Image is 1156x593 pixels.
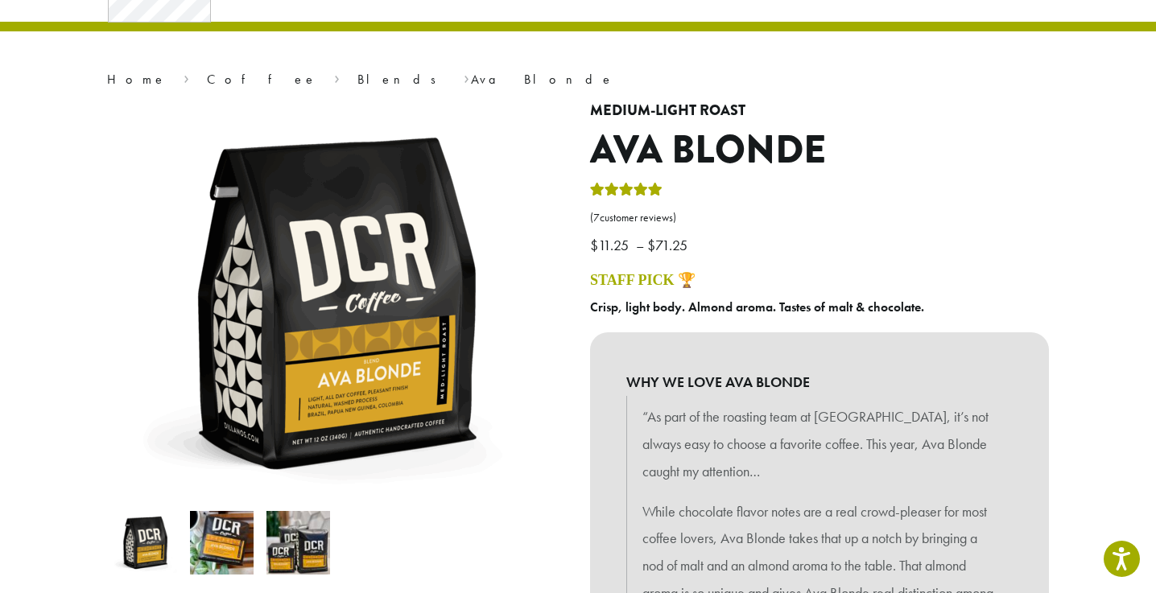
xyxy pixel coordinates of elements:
[626,369,1013,396] b: WHY WE LOVE AVA BLONDE
[590,210,1049,226] a: (7customer reviews)
[190,511,254,574] img: Ava Blonde - Image 2
[590,180,663,204] div: Rated 5.00 out of 5
[357,71,447,88] a: Blends
[266,511,330,574] img: Ava Blonde - Image 3
[590,127,1049,174] h1: Ava Blonde
[593,211,600,224] span: 7
[107,70,1049,89] nav: Breadcrumb
[464,64,469,89] span: ›
[590,299,924,315] b: Crisp, light body. Almond aroma. Tastes of malt & chocolate.
[334,64,340,89] span: ›
[647,236,655,254] span: $
[184,64,189,89] span: ›
[636,236,644,254] span: –
[590,102,1049,120] h4: Medium-Light Roast
[642,403,997,484] p: “As part of the roasting team at [GEOGRAPHIC_DATA], it’s not always easy to choose a favorite cof...
[590,236,633,254] bdi: 11.25
[590,272,696,288] a: STAFF PICK 🏆
[647,236,692,254] bdi: 71.25
[590,236,598,254] span: $
[107,71,167,88] a: Home
[114,511,177,574] img: Ava Blonde
[207,71,317,88] a: Coffee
